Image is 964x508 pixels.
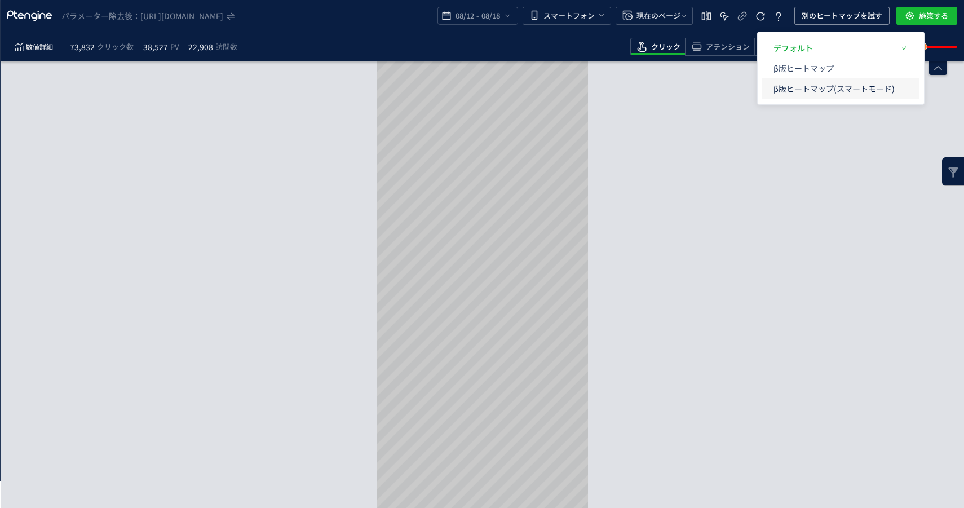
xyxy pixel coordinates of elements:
[919,7,948,25] span: 施策する
[523,7,611,25] button: スマートフォン
[773,38,895,58] p: デフォルト
[61,10,140,21] span: パラメーター除去後：
[476,5,479,27] span: -
[802,7,882,25] span: 別のヒートマップを試す
[636,7,680,25] span: 現在のページ
[188,40,213,54] span: 22,908
[616,7,693,25] button: 現在のページ
[140,10,224,21] i: https://etvos.com/shop/default.aspx*
[215,40,237,54] span: 訪問数
[143,40,168,54] span: 38,527
[170,40,179,54] span: PV
[794,7,890,25] button: 別のヒートマップを試す
[453,5,476,27] span: 08/12
[706,42,750,52] span: アテンション
[1,32,964,61] div: heatmap-toolbar
[26,40,53,54] span: 数値詳細
[773,58,895,78] p: β版ヒートマップ
[773,78,895,99] p: β版ヒートマップ(スマートモード)
[543,7,595,25] span: スマートフォン
[896,7,957,25] button: 施策する
[479,5,502,27] span: 08/18
[7,38,58,56] button: 数値詳細
[70,40,95,54] span: 73,832
[651,42,680,52] span: クリック
[97,40,134,54] span: クリック数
